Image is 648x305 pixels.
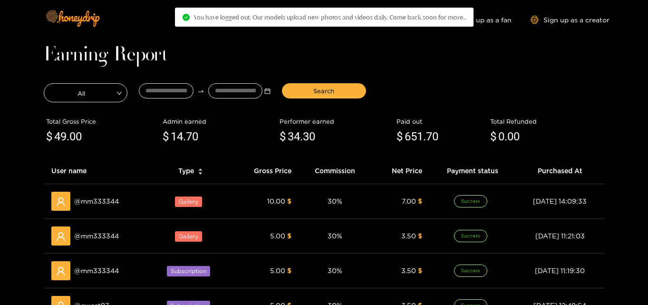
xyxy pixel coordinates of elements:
[418,267,422,274] span: $
[498,130,504,143] span: 0
[231,158,299,184] th: Gross Price
[328,232,342,239] span: 30 %
[288,130,300,143] span: 34
[423,130,438,143] span: .70
[402,197,416,205] span: 7.00
[328,267,342,274] span: 30 %
[280,117,392,126] div: Performer earned
[515,158,604,184] th: Purchased At
[44,49,605,62] h1: Earning Report
[67,130,82,143] span: .00
[371,158,430,184] th: Net Price
[535,232,585,239] span: [DATE] 11:21:03
[198,167,203,172] span: caret-up
[397,128,403,146] span: $
[287,267,291,274] span: $
[193,13,466,21] span: You have logged out. Our models upload new photos and videos daily. Come back soon for more..
[197,88,204,95] span: to
[490,117,602,126] div: Total Refunded
[163,128,169,146] span: $
[490,128,496,146] span: $
[454,195,487,207] span: Success
[46,128,52,146] span: $
[171,130,183,143] span: 14
[183,130,198,143] span: .70
[418,197,422,205] span: $
[401,232,416,239] span: 3.50
[287,197,291,205] span: $
[418,232,422,239] span: $
[535,267,585,274] span: [DATE] 11:19:30
[270,267,285,274] span: 5.00
[504,130,520,143] span: .00
[44,86,127,99] span: All
[74,231,119,241] span: @ mm333344
[313,86,334,96] span: Search
[280,128,286,146] span: $
[430,158,516,184] th: Payment status
[401,267,416,274] span: 3.50
[454,230,487,242] span: Success
[454,265,487,277] span: Success
[175,231,202,242] span: Gallery
[178,166,194,176] span: Type
[446,16,512,24] a: Sign up as a fan
[163,117,275,126] div: Admin earned
[56,197,66,207] span: user
[167,266,210,276] span: Subscription
[197,88,204,95] span: swap-right
[183,14,190,21] span: check-circle
[46,117,158,126] div: Total Gross Price
[533,197,587,205] span: [DATE] 14:09:33
[300,130,315,143] span: .30
[56,232,66,241] span: user
[56,266,66,276] span: user
[198,171,203,176] span: caret-down
[74,266,119,276] span: @ mm333344
[405,130,423,143] span: 651
[531,16,609,24] a: Sign up as a creator
[397,117,485,126] div: Paid out
[282,83,366,98] button: Search
[299,158,371,184] th: Commission
[74,196,119,207] span: @ mm333344
[270,232,285,239] span: 5.00
[44,158,151,184] th: User name
[287,232,291,239] span: $
[54,130,67,143] span: 49
[175,197,202,207] span: Gallery
[328,197,342,205] span: 30 %
[267,197,285,205] span: 10.00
